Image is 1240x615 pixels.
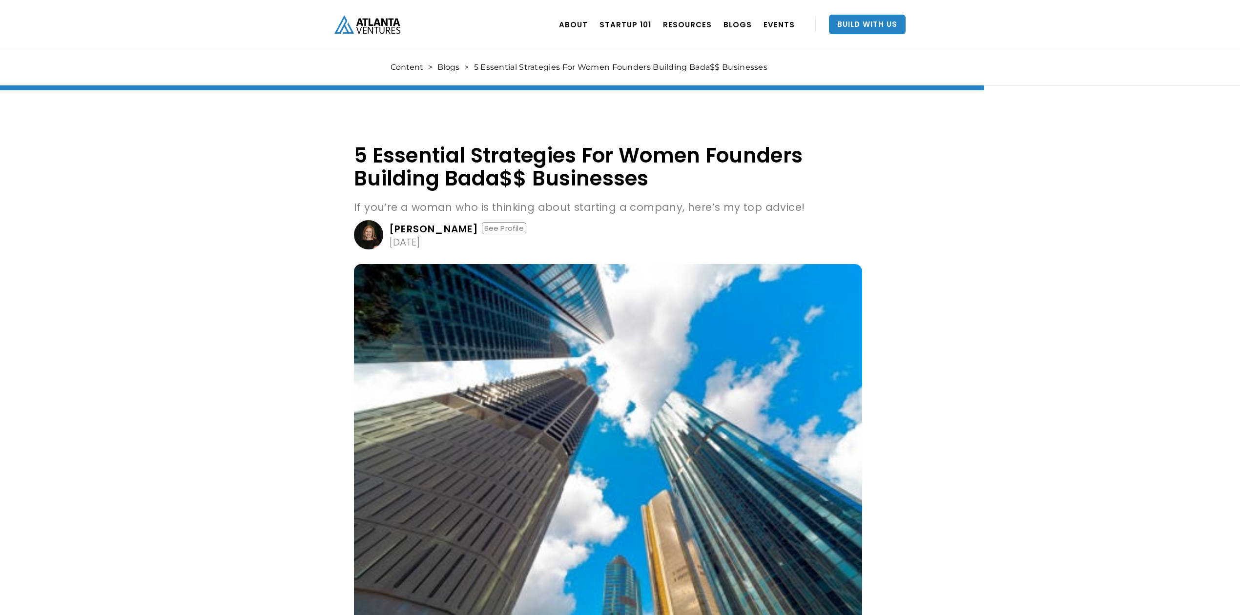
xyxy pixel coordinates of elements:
[389,224,479,234] div: [PERSON_NAME]
[437,62,459,72] a: Blogs
[464,62,469,72] div: >
[354,200,862,215] p: If you’re a woman who is thinking about starting a company, here’s my top advice!
[389,237,420,247] div: [DATE]
[829,15,906,34] a: Build With Us
[354,220,862,249] a: [PERSON_NAME]See Profile[DATE]
[559,11,588,38] a: ABOUT
[764,11,795,38] a: EVENTS
[723,11,752,38] a: BLOGS
[663,11,712,38] a: RESOURCES
[474,62,767,72] div: 5 Essential Strategies For Women Founders Building Bada$$ Businesses
[482,222,526,234] div: See Profile
[599,11,651,38] a: Startup 101
[391,62,423,72] a: Content
[354,144,862,190] h1: 5 Essential Strategies For Women Founders Building Bada$$ Businesses
[428,62,433,72] div: >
